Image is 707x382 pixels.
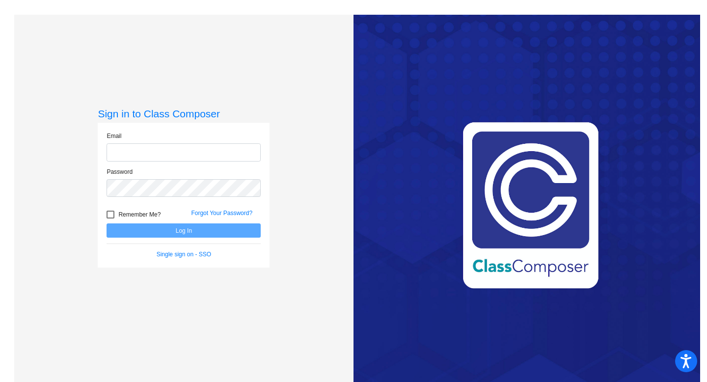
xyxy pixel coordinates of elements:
button: Log In [107,223,261,238]
a: Forgot Your Password? [191,210,252,217]
h3: Sign in to Class Composer [98,108,270,120]
span: Remember Me? [118,209,161,220]
a: Single sign on - SSO [157,251,211,258]
label: Email [107,132,121,140]
label: Password [107,167,133,176]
